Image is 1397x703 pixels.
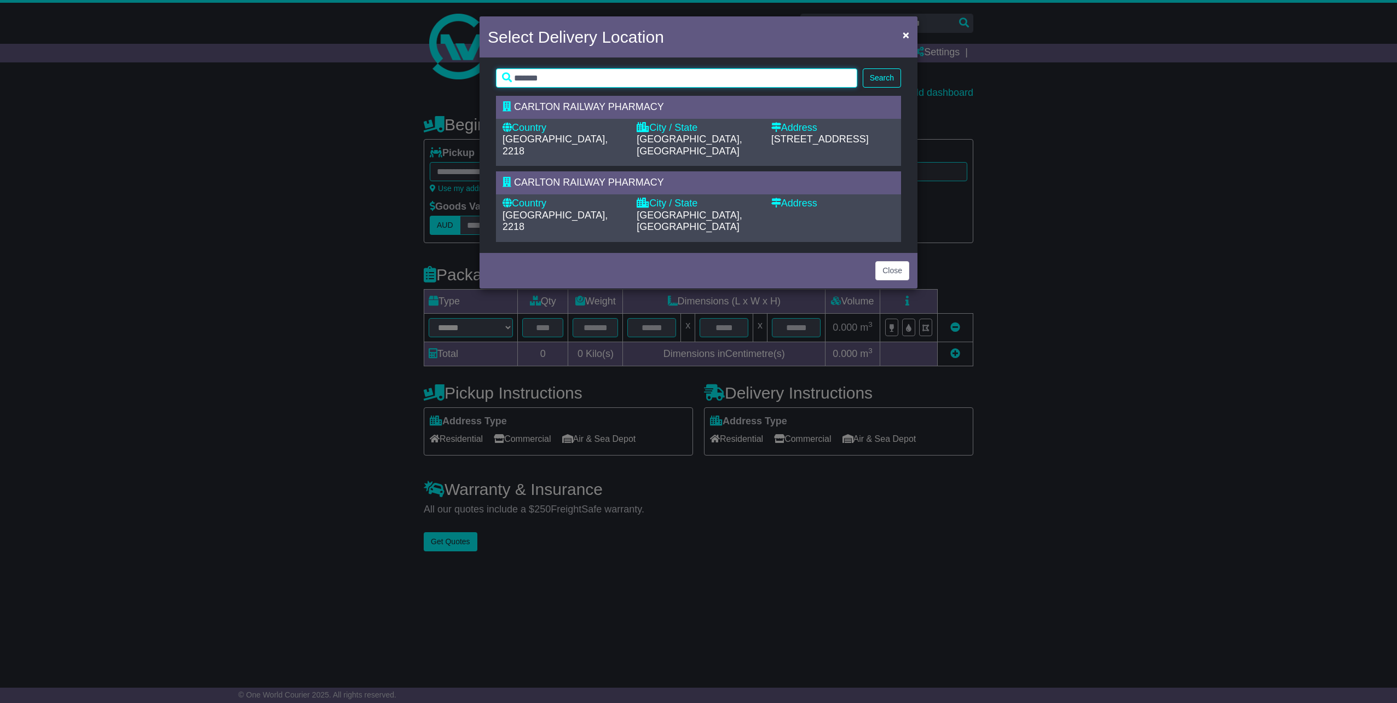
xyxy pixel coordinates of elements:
span: [GEOGRAPHIC_DATA], 2218 [503,210,608,233]
span: CARLTON RAILWAY PHARMACY [514,177,664,188]
div: City / State [637,198,760,210]
h4: Select Delivery Location [488,25,664,49]
span: × [903,28,909,41]
div: Address [771,122,894,134]
span: CARLTON RAILWAY PHARMACY [514,101,664,112]
span: [STREET_ADDRESS] [771,134,869,145]
button: Search [863,68,901,88]
button: Close [875,261,909,280]
button: Close [897,24,915,46]
span: [GEOGRAPHIC_DATA], 2218 [503,134,608,157]
span: [GEOGRAPHIC_DATA], [GEOGRAPHIC_DATA] [637,134,742,157]
div: City / State [637,122,760,134]
div: Address [771,198,894,210]
div: Country [503,198,626,210]
span: [GEOGRAPHIC_DATA], [GEOGRAPHIC_DATA] [637,210,742,233]
div: Country [503,122,626,134]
